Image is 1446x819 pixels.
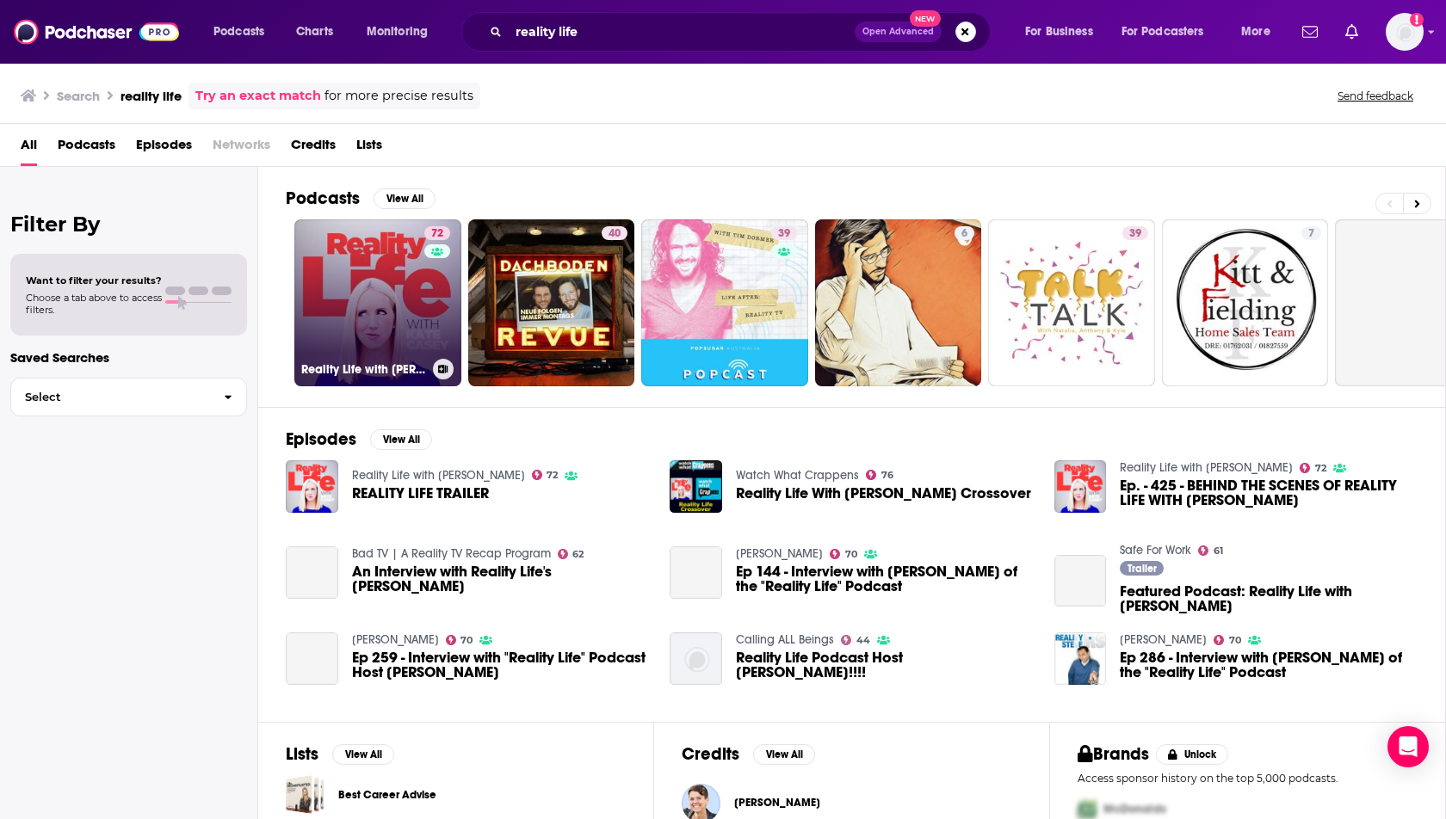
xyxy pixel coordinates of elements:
[1300,463,1326,473] a: 72
[286,743,394,765] a: ListsView All
[670,460,722,513] img: Reality Life With Kate Casey Crossover
[338,785,436,804] a: Best Career Advise
[1120,632,1207,647] a: Reality Steve Podcast
[961,225,967,243] span: 6
[285,18,343,46] a: Charts
[1229,18,1292,46] button: open menu
[856,637,870,644] span: 44
[14,15,179,48] img: Podchaser - Follow, Share and Rate Podcasts
[201,18,287,46] button: open menu
[955,226,974,240] a: 6
[1078,772,1418,785] p: Access sponsor history on the top 5,000 podcasts.
[10,349,247,366] p: Saved Searches
[352,486,489,501] span: REALITY LIFE TRAILER
[356,131,382,166] span: Lists
[734,796,820,810] a: Dena Justice
[478,12,1007,52] div: Search podcasts, credits, & more...
[374,188,436,209] button: View All
[370,429,432,450] button: View All
[1054,632,1107,685] img: Ep 286 - Interview with Kate Casey of the "Reality Life" Podcast
[670,632,722,685] img: Reality Life Podcast Host Kate Casey!!!!
[736,632,834,647] a: Calling ALL Beings
[352,650,650,680] a: Ep 259 - Interview with "Reality Life" Podcast Host Kate Casey
[509,18,855,46] input: Search podcasts, credits, & more...
[830,549,857,559] a: 70
[286,775,324,814] a: Best Career Advise
[532,470,559,480] a: 72
[1332,89,1418,103] button: Send feedback
[286,632,338,685] a: Ep 259 - Interview with "Reality Life" Podcast Host Kate Casey
[845,551,857,558] span: 70
[736,564,1034,594] span: Ep 144 - Interview with [PERSON_NAME] of the "Reality Life" Podcast
[58,131,115,166] a: Podcasts
[1120,650,1418,680] span: Ep 286 - Interview with [PERSON_NAME] of the "Reality Life" Podcast
[286,428,356,450] h2: Episodes
[866,470,893,480] a: 76
[1410,13,1424,27] svg: Add a profile image
[558,549,584,559] a: 62
[1054,460,1107,513] img: Ep. - 425 - BEHIND THE SCENES OF REALITY LIFE WITH KATE CASEY
[771,226,797,240] a: 39
[1386,13,1424,51] button: Show profile menu
[120,88,182,104] h3: reality life
[736,486,1031,501] a: Reality Life With Kate Casey Crossover
[1120,478,1418,508] span: Ep. - 425 - BEHIND THE SCENES OF REALITY LIFE WITH [PERSON_NAME]
[286,460,338,513] a: REALITY LIFE TRAILER
[296,20,333,44] span: Charts
[424,226,450,240] a: 72
[682,743,739,765] h2: Credits
[195,86,321,106] a: Try an exact match
[855,22,942,42] button: Open AdvancedNew
[1110,18,1229,46] button: open menu
[682,743,815,765] a: CreditsView All
[1386,13,1424,51] img: User Profile
[547,471,558,479] span: 72
[736,486,1031,501] span: Reality Life With [PERSON_NAME] Crossover
[1308,225,1314,243] span: 7
[286,188,360,209] h2: Podcasts
[352,650,650,680] span: Ep 259 - Interview with "Reality Life" Podcast Host [PERSON_NAME]
[213,131,270,166] span: Networks
[1214,635,1241,645] a: 70
[286,428,432,450] a: EpisodesView All
[1301,226,1321,240] a: 7
[1315,465,1326,472] span: 72
[1120,650,1418,680] a: Ep 286 - Interview with Kate Casey of the "Reality Life" Podcast
[736,468,859,483] a: Watch What Crappens
[736,650,1034,680] span: Reality Life Podcast Host [PERSON_NAME]!!!!
[1387,726,1429,767] div: Open Intercom Messenger
[352,546,551,561] a: Bad TV | A Reality TV Recap Program
[26,292,162,316] span: Choose a tab above to access filters.
[332,744,394,765] button: View All
[1162,219,1329,386] a: 7
[1122,226,1148,240] a: 39
[136,131,192,166] span: Episodes
[1156,744,1229,765] button: Unlock
[736,546,823,561] a: Reality Steve Podcast
[352,564,650,594] span: An Interview with Reality Life's [PERSON_NAME]
[1386,13,1424,51] span: Logged in as heidi.egloff
[734,796,820,810] span: [PERSON_NAME]
[1338,17,1365,46] a: Show notifications dropdown
[1025,20,1093,44] span: For Business
[1128,563,1157,574] span: Trailer
[841,635,870,645] a: 44
[1122,20,1204,44] span: For Podcasters
[1078,743,1149,765] h2: Brands
[291,131,336,166] a: Credits
[324,86,473,106] span: for more precise results
[609,225,621,243] span: 40
[1129,225,1141,243] span: 39
[1120,460,1293,475] a: Reality Life with Kate Casey
[468,219,635,386] a: 40
[1013,18,1115,46] button: open menu
[355,18,450,46] button: open menu
[446,635,473,645] a: 70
